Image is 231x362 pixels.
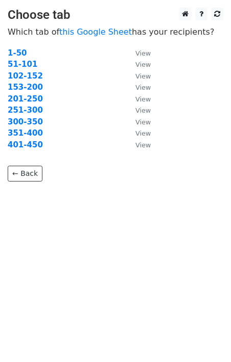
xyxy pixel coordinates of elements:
small: View [135,107,151,114]
a: ← Back [8,166,42,182]
a: 51-101 [8,60,37,69]
small: View [135,130,151,137]
small: View [135,118,151,126]
a: 300-350 [8,117,43,126]
small: View [135,61,151,68]
a: View [125,128,151,138]
a: View [125,94,151,104]
a: 1-50 [8,48,27,58]
a: View [125,71,151,81]
small: View [135,49,151,57]
a: this Google Sheet [59,27,132,37]
a: 153-200 [8,83,43,92]
h3: Choose tab [8,8,223,22]
a: 102-152 [8,71,43,81]
small: View [135,95,151,103]
small: View [135,141,151,149]
a: 201-250 [8,94,43,104]
a: View [125,48,151,58]
small: View [135,72,151,80]
a: 351-400 [8,128,43,138]
a: View [125,106,151,115]
a: 401-450 [8,140,43,149]
small: View [135,84,151,91]
a: View [125,140,151,149]
a: View [125,117,151,126]
a: View [125,60,151,69]
a: 251-300 [8,106,43,115]
a: View [125,83,151,92]
p: Which tab of has your recipients? [8,27,223,37]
